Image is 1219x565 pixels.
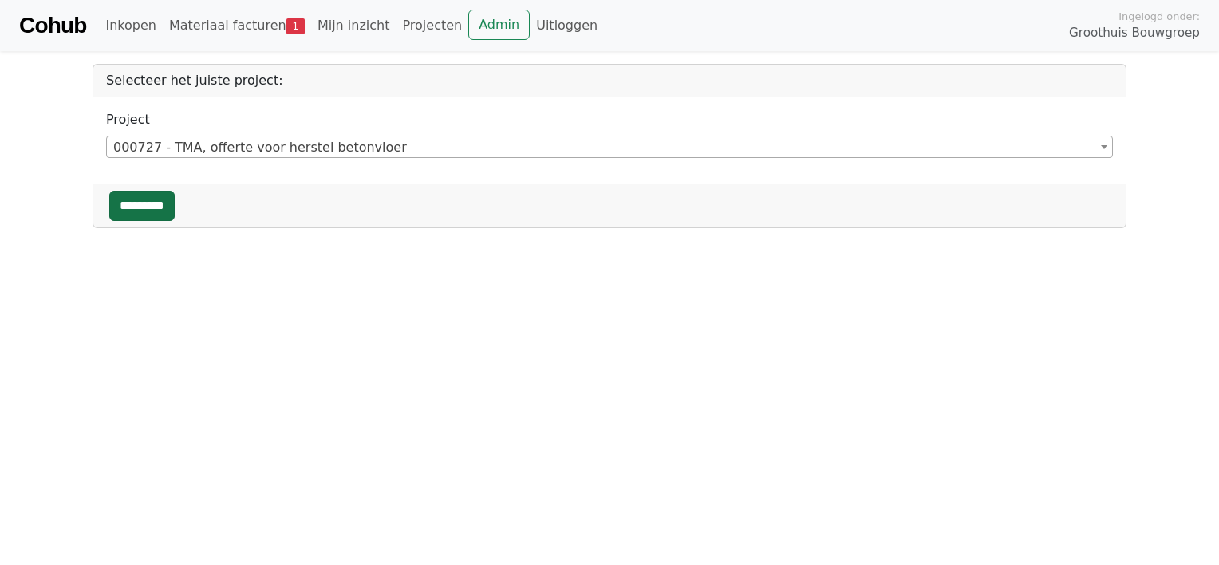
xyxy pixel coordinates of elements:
[106,136,1113,158] span: 000727 - TMA, offerte voor herstel betonvloer
[1118,9,1200,24] span: Ingelogd onder:
[19,6,86,45] a: Cohub
[311,10,396,41] a: Mijn inzicht
[107,136,1112,159] span: 000727 - TMA, offerte voor herstel betonvloer
[286,18,305,34] span: 1
[468,10,530,40] a: Admin
[99,10,162,41] a: Inkopen
[106,110,150,129] label: Project
[163,10,311,41] a: Materiaal facturen1
[396,10,468,41] a: Projecten
[1069,24,1200,42] span: Groothuis Bouwgroep
[530,10,604,41] a: Uitloggen
[93,65,1126,97] div: Selecteer het juiste project:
